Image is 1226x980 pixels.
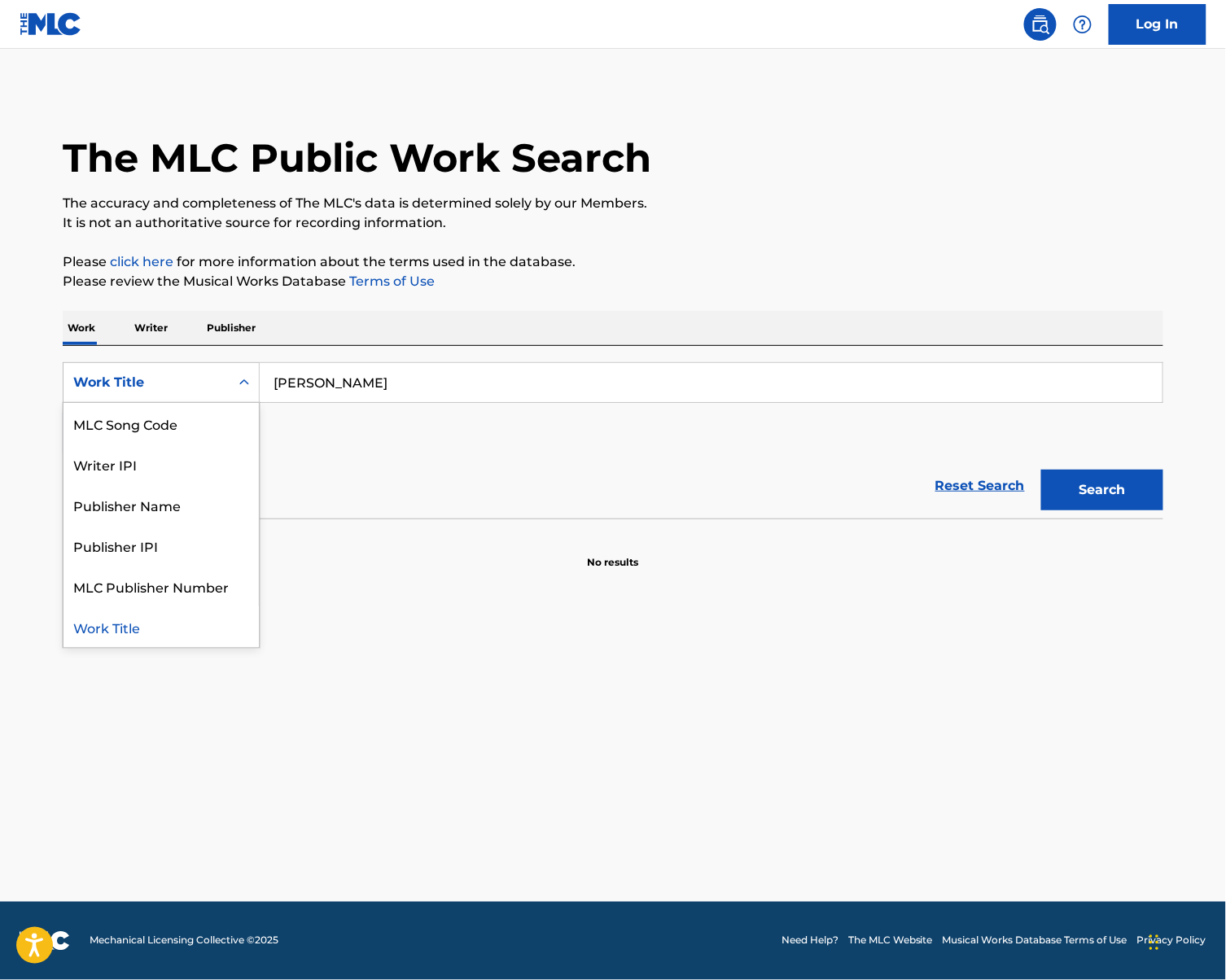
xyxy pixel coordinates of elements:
[63,362,1163,518] form: Search Form
[588,536,639,570] p: No results
[63,444,259,484] div: Writer IPI
[1109,4,1206,45] a: Log In
[63,484,259,525] div: Publisher Name
[63,403,259,444] div: MLC Song Code
[63,606,259,647] div: Work Title
[20,12,82,36] img: MLC Logo
[63,525,259,566] div: Publisher IPI
[927,468,1033,504] a: Reset Search
[346,273,435,289] a: Terms of Use
[73,373,220,392] div: Work Title
[63,194,1163,213] p: The accuracy and completeness of The MLC's data is determined solely by our Members.
[1149,918,1159,967] div: Drag
[90,934,278,948] span: Mechanical Licensing Collective © 2025
[63,252,1163,272] p: Please for more information about the terms used in the database.
[1066,8,1099,41] div: Help
[63,213,1163,233] p: It is not an authoritative source for recording information.
[782,934,838,948] a: Need Help?
[943,934,1127,948] a: Musical Works Database Terms of Use
[110,254,173,269] a: click here
[63,133,651,182] h1: The MLC Public Work Search
[1024,8,1057,41] a: Public Search
[202,311,261,345] p: Publisher
[1073,15,1092,34] img: help
[1041,470,1163,510] button: Search
[63,311,100,345] p: Work
[1145,902,1226,980] iframe: Chat Widget
[20,931,70,951] img: logo
[129,311,173,345] p: Writer
[848,934,933,948] a: The MLC Website
[1031,15,1050,34] img: search
[1137,934,1206,948] a: Privacy Policy
[63,272,1163,291] p: Please review the Musical Works Database
[63,566,259,606] div: MLC Publisher Number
